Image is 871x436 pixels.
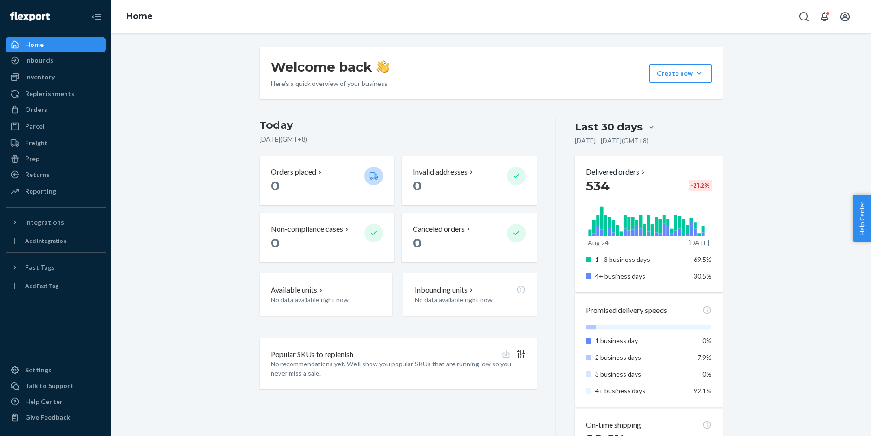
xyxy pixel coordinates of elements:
[25,138,48,148] div: Freight
[271,59,389,75] h1: Welcome back
[415,295,525,305] p: No data available right now
[402,156,536,205] button: Invalid addresses 0
[6,37,106,52] a: Home
[413,235,422,251] span: 0
[25,237,66,245] div: Add Integration
[694,272,712,280] span: 30.5%
[271,235,279,251] span: 0
[260,213,394,262] button: Non-compliance cases 0
[6,86,106,101] a: Replenishments
[595,255,687,264] p: 1 - 3 business days
[25,105,47,114] div: Orders
[376,60,389,73] img: hand-wave emoji
[260,156,394,205] button: Orders placed 0
[271,359,526,378] p: No recommendations yet. We’ll show you popular SKUs that are running low so you never miss a sale.
[6,234,106,248] a: Add Integration
[271,224,343,234] p: Non-compliance cases
[6,119,106,134] a: Parcel
[271,178,279,194] span: 0
[25,397,63,406] div: Help Center
[25,218,64,227] div: Integrations
[6,260,106,275] button: Fast Tags
[586,420,641,430] p: On-time shipping
[6,184,106,199] a: Reporting
[119,3,160,30] ol: breadcrumbs
[413,178,422,194] span: 0
[403,273,536,316] button: Inbounding unitsNo data available right now
[25,187,56,196] div: Reporting
[271,349,353,360] p: Popular SKUs to replenish
[6,394,106,409] a: Help Center
[25,154,39,163] div: Prep
[6,410,106,425] button: Give Feedback
[595,386,687,396] p: 4+ business days
[25,56,53,65] div: Inbounds
[260,135,537,144] p: [DATE] ( GMT+8 )
[649,64,712,83] button: Create new
[271,167,316,177] p: Orders placed
[689,180,712,191] div: -21.2 %
[25,282,58,290] div: Add Fast Tag
[25,72,55,82] div: Inventory
[702,370,712,378] span: 0%
[6,167,106,182] a: Returns
[795,7,813,26] button: Open Search Box
[25,381,73,390] div: Talk to Support
[6,378,106,393] a: Talk to Support
[815,7,834,26] button: Open notifications
[25,263,55,272] div: Fast Tags
[6,70,106,85] a: Inventory
[694,387,712,395] span: 92.1%
[586,178,610,194] span: 534
[25,365,52,375] div: Settings
[271,79,389,88] p: Here’s a quick overview of your business
[6,215,106,230] button: Integrations
[6,363,106,377] a: Settings
[6,53,106,68] a: Inbounds
[260,118,537,133] h3: Today
[126,11,153,21] a: Home
[595,272,687,281] p: 4+ business days
[260,273,392,316] button: Available unitsNo data available right now
[10,12,50,21] img: Flexport logo
[413,224,465,234] p: Canceled orders
[588,238,609,247] p: Aug 24
[25,170,50,179] div: Returns
[25,40,44,49] div: Home
[595,353,687,362] p: 2 business days
[271,285,317,295] p: Available units
[6,102,106,117] a: Orders
[595,336,687,345] p: 1 business day
[402,213,536,262] button: Canceled orders 0
[413,167,468,177] p: Invalid addresses
[6,279,106,293] a: Add Fast Tag
[689,238,709,247] p: [DATE]
[853,195,871,242] button: Help Center
[586,167,647,177] button: Delivered orders
[595,370,687,379] p: 3 business days
[271,295,381,305] p: No data available right now
[586,305,667,316] p: Promised delivery speeds
[25,413,70,422] div: Give Feedback
[697,353,712,361] span: 7.9%
[415,285,468,295] p: Inbounding units
[702,337,712,345] span: 0%
[87,7,106,26] button: Close Navigation
[6,151,106,166] a: Prep
[836,7,854,26] button: Open account menu
[694,255,712,263] span: 69.5%
[6,136,106,150] a: Freight
[575,136,649,145] p: [DATE] - [DATE] ( GMT+8 )
[575,120,643,134] div: Last 30 days
[25,122,45,131] div: Parcel
[25,89,74,98] div: Replenishments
